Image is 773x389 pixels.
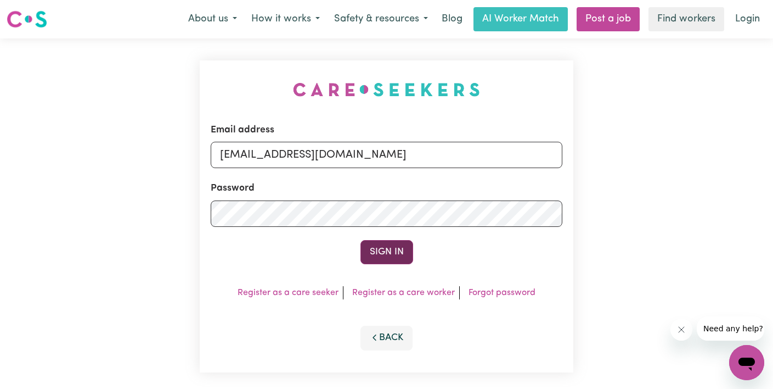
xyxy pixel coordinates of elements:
iframe: Close message [670,319,692,341]
a: Find workers [648,7,724,31]
a: Blog [435,7,469,31]
a: Careseekers logo [7,7,47,32]
img: Careseekers logo [7,9,47,29]
a: Register as a care worker [352,288,455,297]
a: Forgot password [469,288,535,297]
a: Register as a care seeker [238,288,338,297]
label: Email address [211,123,274,137]
button: About us [181,8,244,31]
button: How it works [244,8,327,31]
label: Password [211,181,255,196]
a: AI Worker Match [473,7,568,31]
a: Post a job [577,7,640,31]
button: Safety & resources [327,8,435,31]
iframe: Message from company [697,316,764,341]
button: Sign In [360,240,413,264]
a: Login [729,7,766,31]
iframe: Button to launch messaging window [729,345,764,380]
button: Back [360,326,413,350]
input: Email address [211,142,562,168]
